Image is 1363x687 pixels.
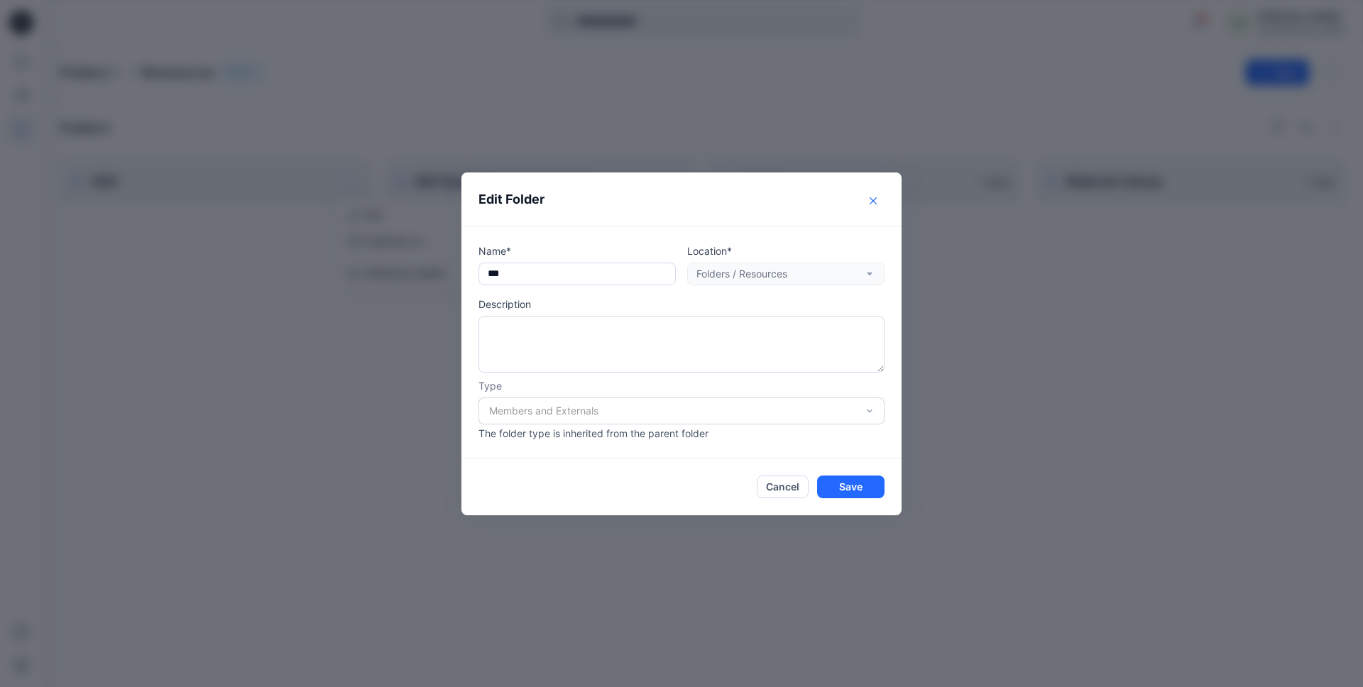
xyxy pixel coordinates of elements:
p: Description [478,297,885,312]
button: Close [862,189,885,212]
button: Cancel [757,476,809,498]
header: Edit Folder [461,172,902,226]
p: The folder type is inherited from the parent folder [478,426,885,441]
p: Name* [478,243,676,258]
p: Type [478,378,885,393]
button: Save [817,476,885,498]
p: Location* [687,243,885,258]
